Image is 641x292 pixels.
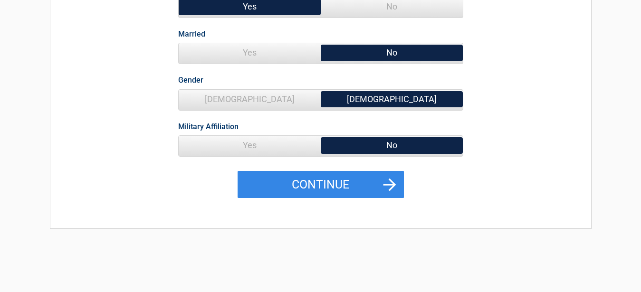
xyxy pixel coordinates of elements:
[179,136,321,155] span: Yes
[178,120,239,133] label: Military Affiliation
[238,171,404,198] button: Continue
[179,43,321,62] span: Yes
[321,43,463,62] span: No
[321,136,463,155] span: No
[179,90,321,109] span: [DEMOGRAPHIC_DATA]
[178,74,203,86] label: Gender
[321,90,463,109] span: [DEMOGRAPHIC_DATA]
[178,28,205,40] label: Married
